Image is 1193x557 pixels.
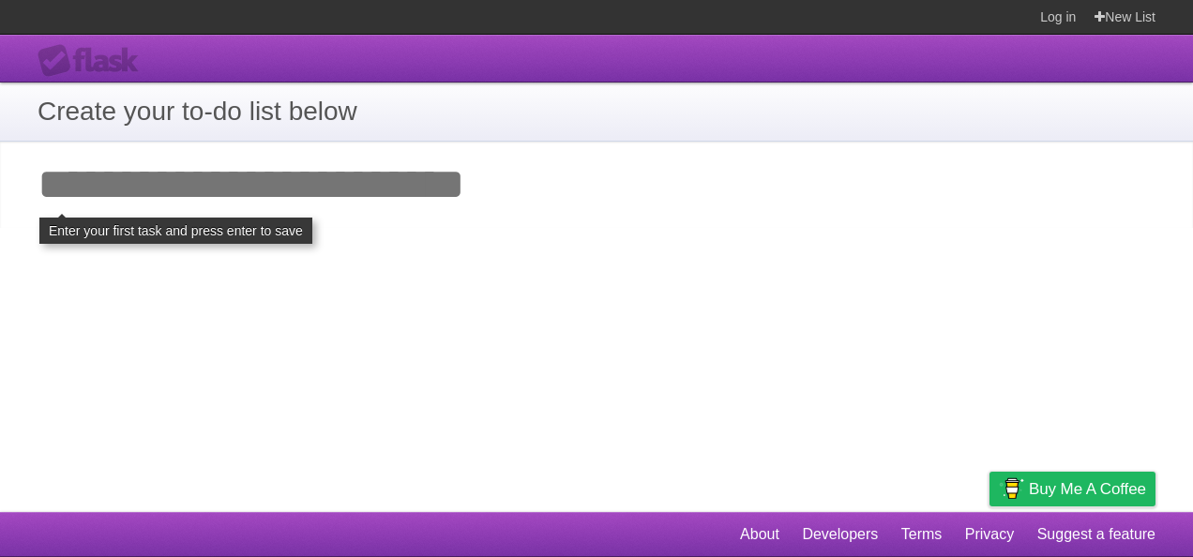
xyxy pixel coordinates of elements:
[989,472,1155,506] a: Buy me a coffee
[740,517,779,552] a: About
[38,44,150,78] div: Flask
[965,517,1014,552] a: Privacy
[1029,473,1146,505] span: Buy me a coffee
[802,517,878,552] a: Developers
[901,517,943,552] a: Terms
[1037,517,1155,552] a: Suggest a feature
[38,92,1155,131] h1: Create your to-do list below
[999,473,1024,504] img: Buy me a coffee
